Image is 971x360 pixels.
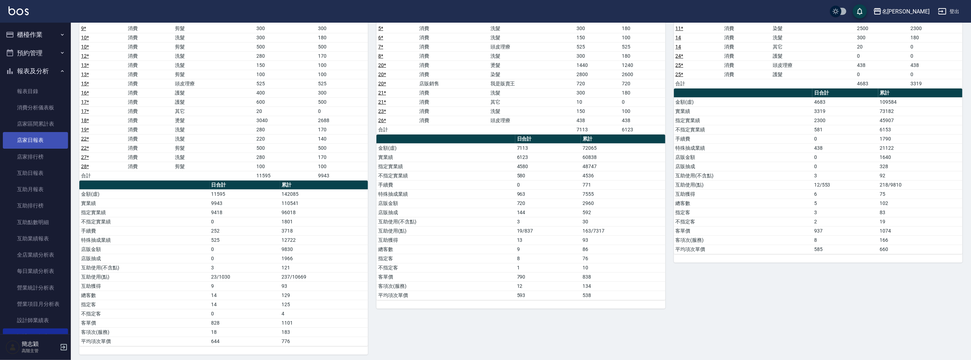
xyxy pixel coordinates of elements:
td: 100 [255,162,316,171]
td: 180 [620,24,665,33]
td: 21122 [878,143,963,153]
td: 其它 [489,97,575,107]
td: 9830 [280,245,368,254]
td: 消費 [126,107,174,116]
td: 100 [255,70,316,79]
td: 3319 [812,107,878,116]
td: 9943 [210,199,280,208]
td: 438 [855,61,909,70]
td: 328 [878,162,963,171]
td: 3040 [255,116,316,125]
td: 771 [581,180,665,189]
td: 2 [812,217,878,226]
td: 店販抽成 [674,162,812,171]
td: 72065 [581,143,665,153]
a: 消費分析儀表板 [3,99,68,116]
td: 150 [575,107,620,116]
td: 2300 [909,24,963,33]
td: 指定客 [376,254,515,263]
a: 設計師業績表 [3,312,68,328]
td: 9943 [316,171,368,180]
td: 1966 [280,254,368,263]
td: 102 [878,199,963,208]
td: 170 [316,125,368,134]
td: 消費 [418,51,489,61]
td: 金額(虛) [674,97,812,107]
button: 預約管理 [3,44,68,62]
td: 合計 [79,171,126,180]
td: 100 [620,33,665,42]
td: 消費 [418,42,489,51]
td: 特殊抽成業績 [376,189,515,199]
td: 2600 [620,70,665,79]
td: 937 [812,226,878,235]
td: 互助獲得 [674,189,812,199]
td: 洗髮 [173,134,255,143]
td: 1801 [280,217,368,226]
td: 144 [515,208,581,217]
td: 消費 [126,116,174,125]
td: 438 [909,61,963,70]
a: 14 [676,44,681,50]
td: 0 [812,153,878,162]
td: 燙髮 [173,116,255,125]
td: 互助使用(不含點) [376,217,515,226]
td: 9418 [210,208,280,217]
a: 營業項目月分析表 [3,296,68,312]
td: 12/553 [812,180,878,189]
td: 洗髮 [173,61,255,70]
td: 消費 [126,70,174,79]
td: 指定實業績 [674,116,812,125]
td: 300 [255,33,316,42]
td: 180 [620,51,665,61]
a: 14 [676,35,681,40]
table: a dense table [674,88,963,254]
td: 1640 [878,153,963,162]
td: 170 [316,51,368,61]
td: 頭皮理療 [489,42,575,51]
td: 總客數 [674,199,812,208]
td: 19/837 [515,226,581,235]
td: 3 [812,208,878,217]
td: 48747 [581,162,665,171]
td: 實業績 [376,153,515,162]
td: 消費 [722,51,771,61]
td: 180 [909,33,963,42]
td: 消費 [722,61,771,70]
td: 6153 [878,125,963,134]
button: 名[PERSON_NAME] [870,4,932,19]
td: 互助使用(點) [674,180,812,189]
td: 消費 [126,61,174,70]
td: 洗髮 [489,51,575,61]
a: 互助日報表 [3,165,68,181]
a: 店家區間累計表 [3,116,68,132]
td: 6123 [515,153,581,162]
a: 設計師日報表 [3,328,68,345]
td: 525 [255,79,316,88]
td: 消費 [126,24,174,33]
button: 櫃檯作業 [3,25,68,44]
td: 438 [575,116,620,125]
td: 店販金額 [79,245,210,254]
td: 438 [812,143,878,153]
td: 金額(虛) [376,143,515,153]
a: 互助月報表 [3,181,68,198]
td: 剪髮 [173,143,255,153]
td: 0 [909,70,963,79]
td: 消費 [126,162,174,171]
td: 11595 [210,189,280,199]
td: 180 [316,33,368,42]
td: 6 [812,189,878,199]
td: 7113 [575,125,620,134]
a: 報表目錄 [3,83,68,99]
td: 1074 [878,226,963,235]
td: 300 [855,33,909,42]
table: a dense table [79,181,368,346]
th: 累計 [280,181,368,190]
td: 店販金額 [674,153,812,162]
td: 互助獲得 [376,235,515,245]
td: 客單價 [674,226,812,235]
td: 525 [316,79,368,88]
td: 洗髮 [173,51,255,61]
td: 店販抽成 [79,254,210,263]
